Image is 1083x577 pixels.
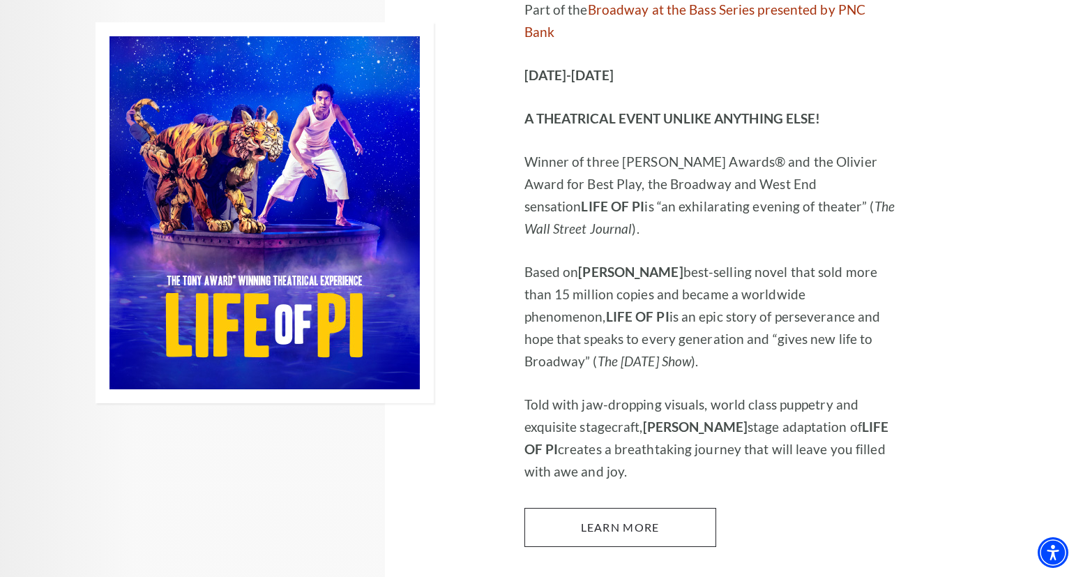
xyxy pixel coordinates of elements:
[524,508,716,547] a: Learn More Life of Pi
[524,67,614,83] strong: [DATE]-[DATE]
[1038,537,1068,568] div: Accessibility Menu
[578,264,683,280] strong: [PERSON_NAME]
[606,308,669,324] strong: LIFE OF PI
[524,110,821,126] strong: A THEATRICAL EVENT UNLIKE ANYTHING ELSE!
[96,22,434,403] img: Performing Arts Fort Worth Presents
[581,198,644,214] strong: LIFE OF PI
[524,1,866,40] a: Broadway at the Bass Series presented by PNC Bank
[524,394,898,483] p: Told with jaw-dropping visuals, world class puppetry and exquisite stagecraft, stage adaptation o...
[598,353,692,369] em: The [DATE] Show
[524,261,898,373] p: Based on best-selling novel that sold more than 15 million copies and became a worldwide phenomen...
[524,151,898,240] p: Winner of three [PERSON_NAME] Awards® and the Olivier Award for Best Play, the Broadway and West ...
[643,419,748,435] strong: [PERSON_NAME]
